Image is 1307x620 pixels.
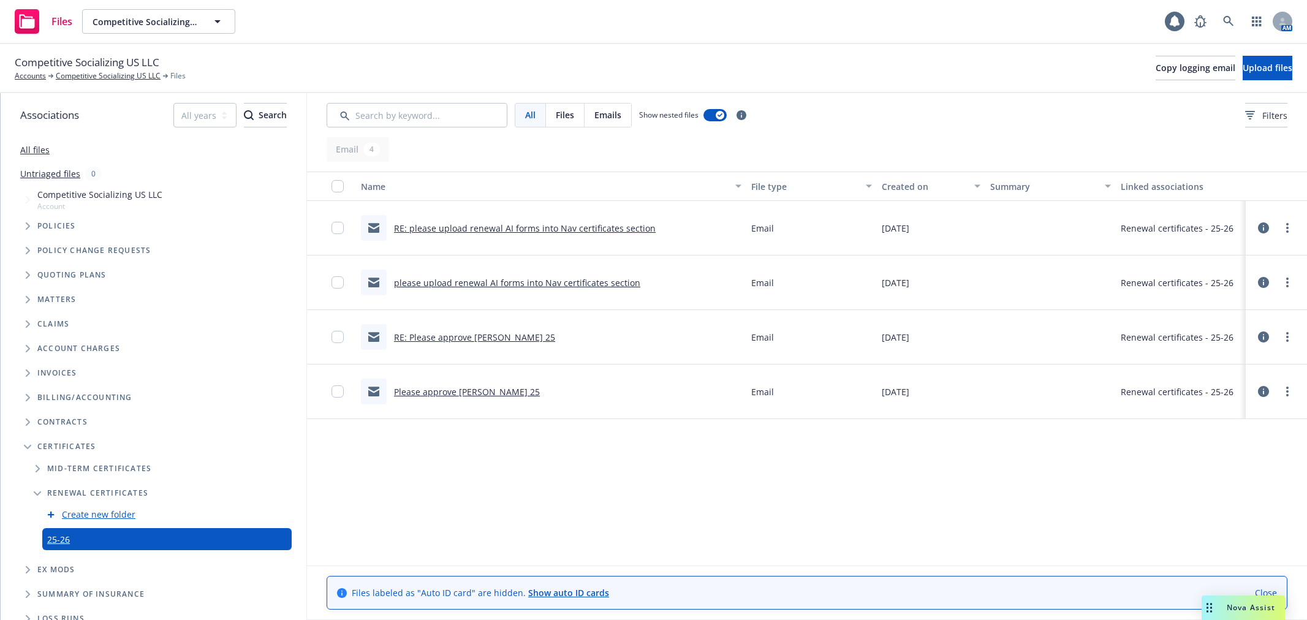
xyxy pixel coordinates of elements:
a: Please approve [PERSON_NAME] 25 [394,386,540,398]
span: Competitive Socializing US LLC [37,188,162,201]
span: Show nested files [639,110,699,120]
div: Renewal certificates - 25-26 [1121,331,1233,344]
a: Files [10,4,77,39]
div: Drag to move [1202,595,1217,620]
div: File type [751,180,858,193]
span: Files [51,17,72,26]
span: Filters [1262,109,1287,122]
button: File type [746,172,876,201]
button: Created on [877,172,985,201]
div: Created on [882,180,967,193]
a: please upload renewal AI forms into Nav certificates section [394,277,640,289]
span: Certificates [37,443,96,450]
span: Claims [37,320,69,328]
span: [DATE] [882,331,909,344]
span: Policies [37,222,76,230]
button: Name [356,172,746,201]
span: Mid-term certificates [47,465,151,472]
a: RE: please upload renewal AI forms into Nav certificates section [394,222,656,234]
span: Competitive Socializing US LLC [93,15,199,28]
div: Tree Example [1,186,306,385]
span: Nova Assist [1227,602,1275,613]
span: Invoices [37,369,77,377]
a: Switch app [1244,9,1269,34]
a: Create new folder [62,508,135,521]
span: [DATE] [882,276,909,289]
button: Copy logging email [1156,56,1235,80]
span: Filters [1245,109,1287,122]
div: Search [244,104,287,127]
span: Emails [594,108,621,121]
a: All files [20,144,50,156]
span: [DATE] [882,385,909,398]
div: Name [361,180,728,193]
span: Email [751,385,774,398]
input: Select all [331,180,344,192]
a: Close [1255,586,1277,599]
input: Toggle Row Selected [331,222,344,234]
span: Associations [20,107,79,123]
span: Matters [37,296,76,303]
span: Account [37,201,162,211]
span: Email [751,331,774,344]
span: Email [751,276,774,289]
div: Linked associations [1121,180,1241,193]
a: 25-26 [47,533,70,546]
a: more [1280,275,1295,290]
span: Contracts [37,418,88,426]
div: Renewal certificates - 25-26 [1121,385,1233,398]
span: Files [170,70,186,81]
a: Report a Bug [1188,9,1213,34]
span: Competitive Socializing US LLC [15,55,159,70]
span: Ex Mods [37,566,75,573]
span: Summary of insurance [37,591,145,598]
span: Renewal certificates [47,490,148,497]
a: Show auto ID cards [528,587,609,599]
input: Search by keyword... [327,103,507,127]
a: more [1280,221,1295,235]
span: Email [751,222,774,235]
input: Toggle Row Selected [331,276,344,289]
span: Files [556,108,574,121]
a: more [1280,384,1295,399]
input: Toggle Row Selected [331,385,344,398]
div: Renewal certificates - 25-26 [1121,222,1233,235]
a: Accounts [15,70,46,81]
div: Renewal certificates - 25-26 [1121,276,1233,289]
span: Files labeled as "Auto ID card" are hidden. [352,586,609,599]
span: Billing/Accounting [37,394,132,401]
a: RE: Please approve [PERSON_NAME] 25 [394,331,555,343]
span: Quoting plans [37,271,107,279]
svg: Search [244,110,254,120]
span: All [525,108,536,121]
div: Summary [990,180,1097,193]
button: Competitive Socializing US LLC [82,9,235,34]
a: Competitive Socializing US LLC [56,70,161,81]
span: Upload files [1243,62,1292,74]
input: Toggle Row Selected [331,331,344,343]
button: SearchSearch [244,103,287,127]
span: Policy change requests [37,247,151,254]
button: Filters [1245,103,1287,127]
a: Search [1216,9,1241,34]
a: more [1280,330,1295,344]
a: Untriaged files [20,167,80,180]
button: Linked associations [1116,172,1246,201]
div: 0 [85,167,102,181]
span: [DATE] [882,222,909,235]
button: Summary [985,172,1115,201]
span: Copy logging email [1156,62,1235,74]
button: Upload files [1243,56,1292,80]
span: Account charges [37,345,120,352]
button: Nova Assist [1202,595,1285,620]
